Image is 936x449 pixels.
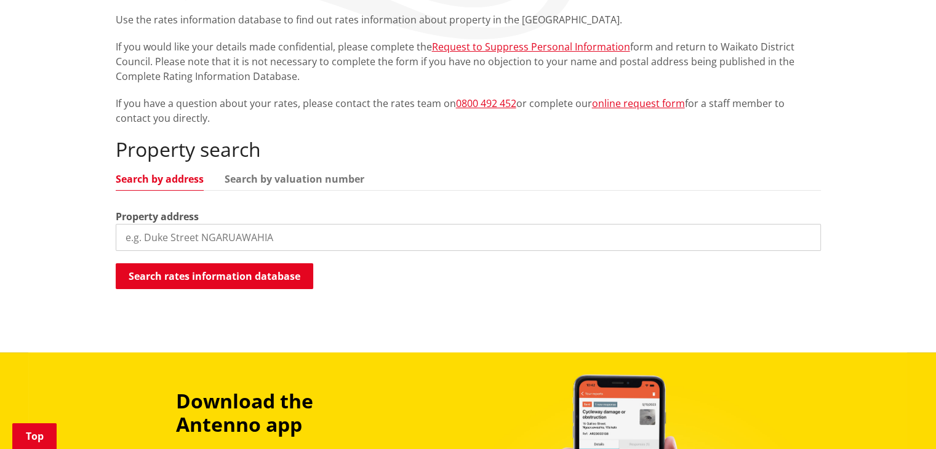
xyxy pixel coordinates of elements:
a: 0800 492 452 [456,97,516,110]
button: Search rates information database [116,263,313,289]
a: Top [12,423,57,449]
input: e.g. Duke Street NGARUAWAHIA [116,224,821,251]
a: Search by address [116,174,204,184]
h2: Property search [116,138,821,161]
label: Property address [116,209,199,224]
p: Use the rates information database to find out rates information about property in the [GEOGRAPHI... [116,12,821,27]
a: online request form [592,97,685,110]
h3: Download the Antenno app [176,389,399,437]
a: Search by valuation number [225,174,364,184]
p: If you would like your details made confidential, please complete the form and return to Waikato ... [116,39,821,84]
p: If you have a question about your rates, please contact the rates team on or complete our for a s... [116,96,821,125]
a: Request to Suppress Personal Information [432,40,630,54]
